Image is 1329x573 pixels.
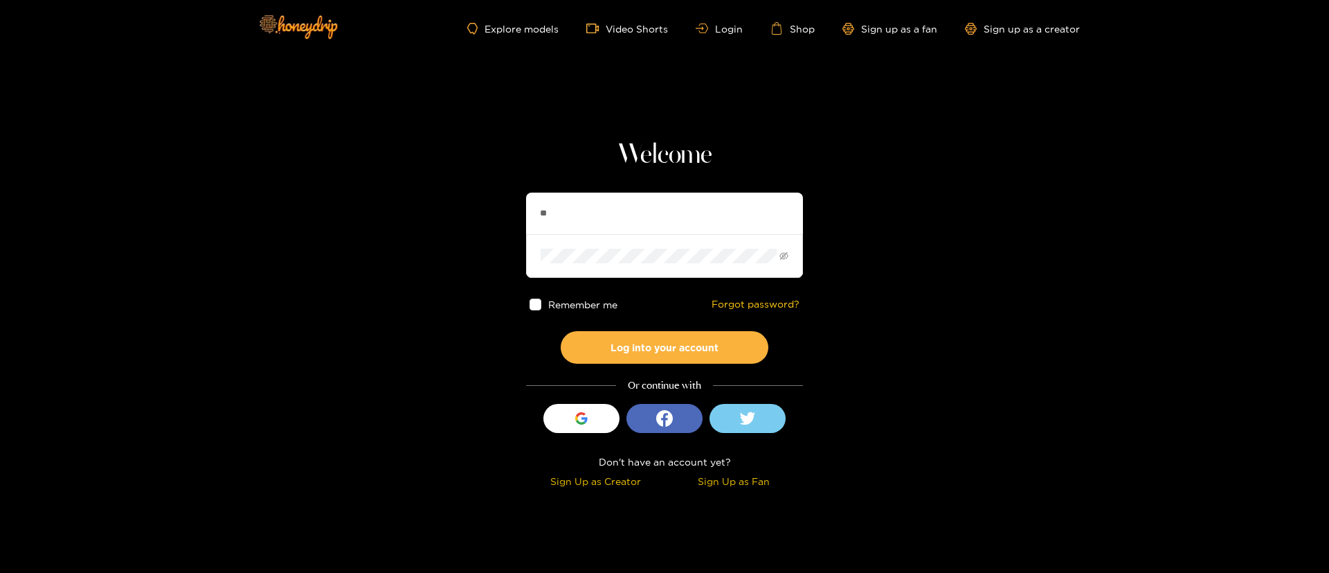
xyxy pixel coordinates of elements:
[530,473,661,489] div: Sign Up as Creator
[526,139,803,172] h1: Welcome
[770,22,815,35] a: Shop
[712,299,799,310] a: Forgot password?
[526,378,803,394] div: Or continue with
[779,252,788,261] span: eye-invisible
[842,23,937,35] a: Sign up as a fan
[561,331,768,364] button: Log into your account
[548,299,617,310] span: Remember me
[668,473,799,489] div: Sign Up as Fan
[696,24,743,34] a: Login
[526,454,803,470] div: Don't have an account yet?
[467,23,559,35] a: Explore models
[586,22,668,35] a: Video Shorts
[965,23,1080,35] a: Sign up as a creator
[586,22,606,35] span: video-camera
